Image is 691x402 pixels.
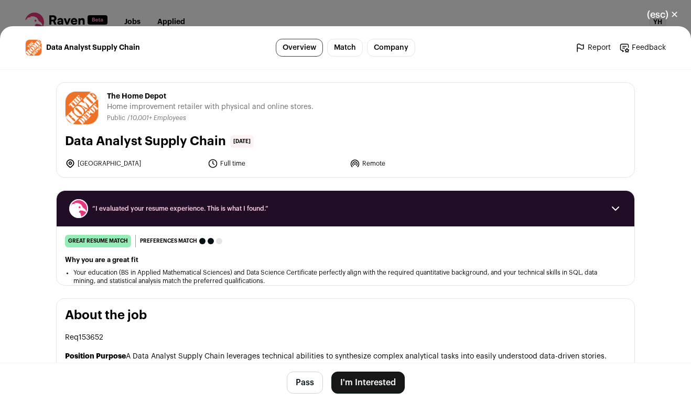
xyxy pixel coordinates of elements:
a: Company [367,39,415,57]
li: Public [107,114,127,122]
a: Overview [276,39,323,57]
li: / [127,114,186,122]
img: 020ddd83d2e3149856358607979ccefde114dbfda0f115c8694760ebbb70981f.jpg [66,92,98,124]
li: Your education (BS in Applied Mathematical Sciences) and Data Science Certificate perfectly align... [73,268,618,285]
h1: Data Analyst Supply Chain [65,133,226,150]
span: Home improvement retailer with physical and online stores. [107,102,314,112]
span: [DATE] [230,135,254,148]
a: Feedback [619,42,666,53]
span: Preferences match [140,236,197,246]
h2: Why you are a great fit [65,256,626,264]
button: I'm Interested [331,372,405,394]
span: 10,001+ Employees [130,115,186,121]
li: Full time [208,158,344,169]
p: Req153652 [65,332,626,343]
button: Close modal [634,3,691,26]
span: “I evaluated your resume experience. This is what I found.” [92,204,599,213]
div: great resume match [65,235,131,247]
span: Data Analyst Supply Chain [46,42,140,53]
button: Pass [287,372,323,394]
a: Report [575,42,611,53]
a: Match [327,39,363,57]
img: 020ddd83d2e3149856358607979ccefde114dbfda0f115c8694760ebbb70981f.jpg [26,40,41,56]
h2: About the job [65,307,626,324]
strong: Position Purpose [65,353,126,360]
span: The Home Depot [107,91,314,102]
li: Remote [350,158,486,169]
li: [GEOGRAPHIC_DATA] [65,158,201,169]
